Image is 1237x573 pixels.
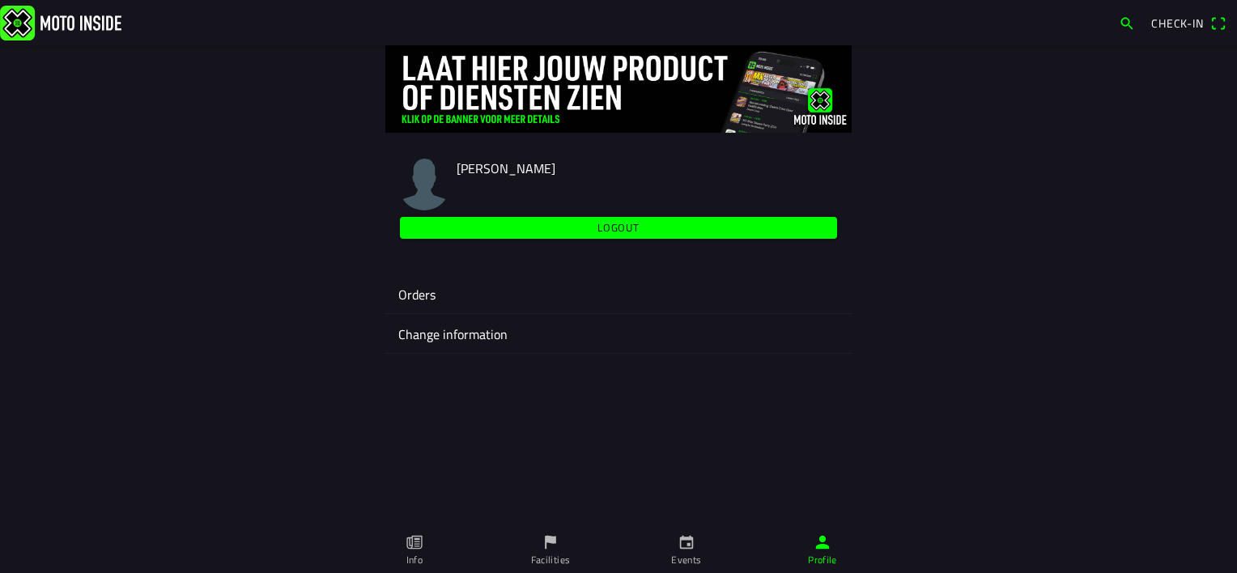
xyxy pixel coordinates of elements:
[406,533,423,551] ion-icon: paper
[1143,9,1234,36] a: Check-inqr scanner
[814,533,831,551] ion-icon: person
[671,553,701,567] ion-label: Events
[398,325,839,344] ion-label: Change information
[457,159,555,178] span: [PERSON_NAME]
[542,533,559,551] ion-icon: flag
[678,533,695,551] ion-icon: calendar
[1111,9,1143,36] a: search
[1151,15,1204,32] span: Check-in
[531,553,571,567] ion-label: Facilities
[406,553,423,567] ion-label: Info
[808,553,837,567] ion-label: Profile
[400,217,837,239] ion-button: Logout
[398,285,839,304] ion-label: Orders
[398,159,450,210] img: moto-inside-avatar.png
[385,45,852,133] img: 4Lg0uCZZgYSq9MW2zyHRs12dBiEH1AZVHKMOLPl0.jpg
